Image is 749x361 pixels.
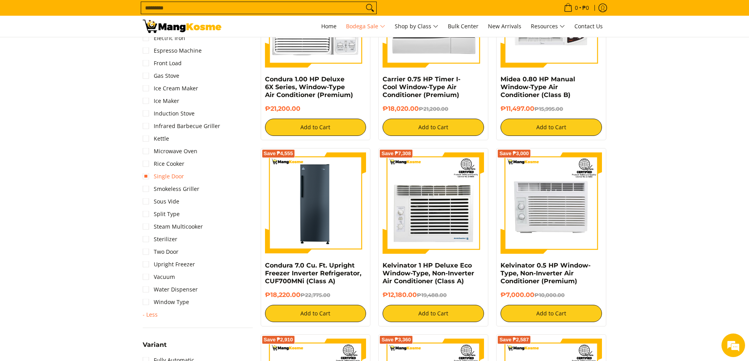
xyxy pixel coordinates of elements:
[143,57,182,70] a: Front Load
[488,22,521,30] span: New Arrivals
[581,5,590,11] span: ₱0
[419,106,448,112] del: ₱21,200.00
[444,16,482,37] a: Bulk Center
[364,2,376,14] button: Search
[321,22,337,30] span: Home
[300,292,330,298] del: ₱22,775.00
[143,258,195,271] a: Upright Freezer
[501,291,602,299] h6: ₱7,000.00
[143,342,167,348] span: Variant
[264,151,293,156] span: Save ₱4,555
[143,208,180,220] a: Split Type
[143,44,202,57] a: Espresso Machine
[264,337,293,342] span: Save ₱2,910
[534,106,563,112] del: ₱15,995.00
[265,262,361,285] a: Condura 7.0 Cu. Ft. Upright Freezer Inverter Refrigerator, CUF700MNi (Class A)
[570,16,607,37] a: Contact Us
[143,20,221,33] img: Bodega Sale l Mang Kosme: Cost-Efficient &amp; Quality Home Appliances
[129,4,148,23] div: Minimize live chat window
[383,105,484,113] h6: ₱18,020.00
[501,305,602,322] button: Add to Cart
[265,291,366,299] h6: ₱18,220.00
[265,75,353,99] a: Condura 1.00 HP Deluxe 6X Series, Window-Type Air Conditioner (Premium)
[143,170,184,183] a: Single Door
[143,145,197,158] a: Microwave Oven
[383,291,484,299] h6: ₱12,180.00
[143,312,158,318] span: - Less
[484,16,525,37] a: New Arrivals
[265,152,366,254] img: Condura 7.0 Cu. Ft. Upright Freezer Inverter Refrigerator, CUF700MNi (Class A)
[383,75,460,99] a: Carrier 0.75 HP Timer I-Cool Window-Type Air Conditioner (Premium)
[534,292,565,298] del: ₱10,000.00
[395,22,438,31] span: Shop by Class
[143,233,177,246] a: Sterilizer
[265,105,366,113] h6: ₱21,200.00
[41,44,132,54] div: Chat with us now
[501,119,602,136] button: Add to Cart
[143,95,179,107] a: Ice Maker
[143,195,179,208] a: Sous Vide
[265,305,366,322] button: Add to Cart
[501,152,602,254] img: Kelvinator 0.5 HP Window-Type, Non-Inverter Air Conditioner (Premium)
[417,292,447,298] del: ₱19,488.00
[4,214,150,242] textarea: Type your message and hit 'Enter'
[143,32,185,44] a: Electric Iron
[342,16,389,37] a: Bodega Sale
[391,16,442,37] a: Shop by Class
[527,16,569,37] a: Resources
[265,119,366,136] button: Add to Cart
[143,132,169,145] a: Kettle
[531,22,565,31] span: Resources
[143,312,158,318] summary: Open
[383,305,484,322] button: Add to Cart
[499,337,529,342] span: Save ₱2,587
[561,4,591,12] span: •
[317,16,340,37] a: Home
[143,220,203,233] a: Steam Multicooker
[229,16,607,37] nav: Main Menu
[383,119,484,136] button: Add to Cart
[346,22,385,31] span: Bodega Sale
[46,99,109,178] span: We're online!
[501,262,591,285] a: Kelvinator 0.5 HP Window-Type, Non-Inverter Air Conditioner (Premium)
[143,158,184,170] a: Rice Cooker
[143,183,199,195] a: Smokeless Griller
[143,296,189,308] a: Window Type
[143,283,198,296] a: Water Dispenser
[501,75,575,99] a: Midea 0.80 HP Manual Window-Type Air Conditioner (Class B)
[143,82,198,95] a: Ice Cream Maker
[499,151,529,156] span: Save ₱3,000
[574,22,603,30] span: Contact Us
[143,271,175,283] a: Vacuum
[381,337,411,342] span: Save ₱3,360
[574,5,579,11] span: 0
[383,152,484,254] img: Kelvinator 1 HP Deluxe Eco Window-Type, Non-Inverter Air Conditioner (Class A)
[383,262,474,285] a: Kelvinator 1 HP Deluxe Eco Window-Type, Non-Inverter Air Conditioner (Class A)
[501,105,602,113] h6: ₱11,497.00
[143,70,179,82] a: Gas Stove
[143,246,179,258] a: Two Door
[448,22,478,30] span: Bulk Center
[381,151,411,156] span: Save ₱7,308
[143,107,195,120] a: Induction Stove
[143,342,167,354] summary: Open
[143,120,220,132] a: Infrared Barbecue Griller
